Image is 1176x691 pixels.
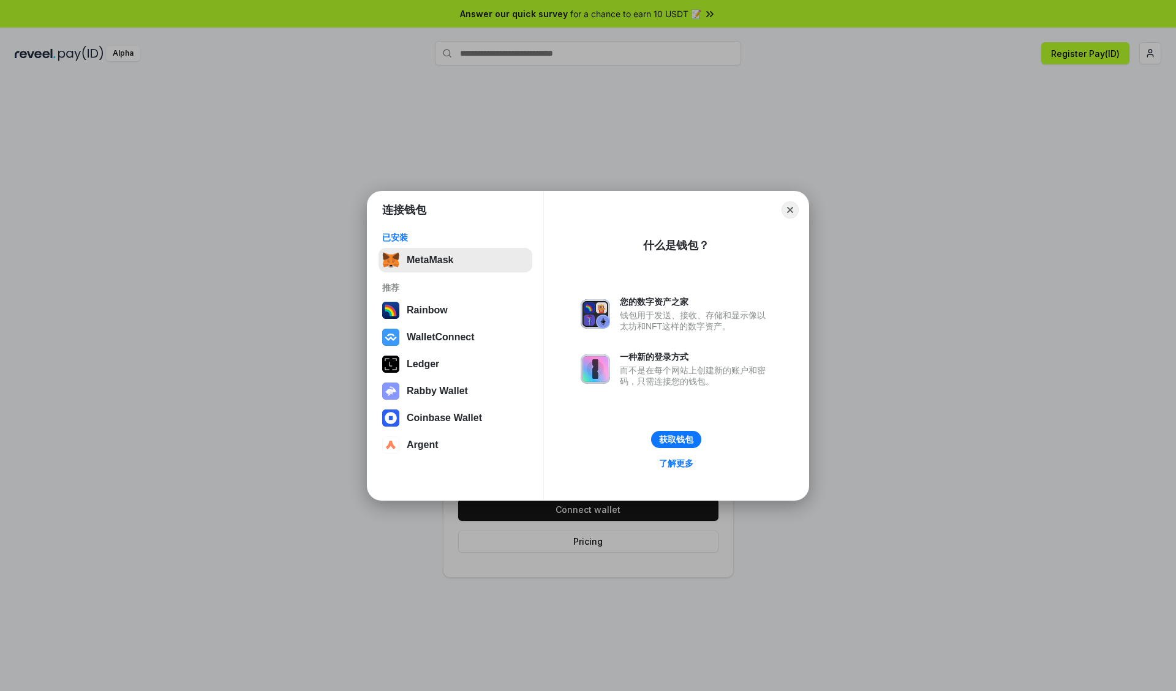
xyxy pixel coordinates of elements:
[659,458,693,469] div: 了解更多
[407,386,468,397] div: Rabby Wallet
[407,332,475,343] div: WalletConnect
[407,413,482,424] div: Coinbase Wallet
[379,379,532,403] button: Rabby Wallet
[382,252,399,269] img: svg+xml,%3Csvg%20fill%3D%22none%22%20height%3D%2233%22%20viewBox%3D%220%200%2035%2033%22%20width%...
[581,299,610,329] img: svg+xml,%3Csvg%20xmlns%3D%22http%3A%2F%2Fwww.w3.org%2F2000%2Fsvg%22%20fill%3D%22none%22%20viewBox...
[382,409,399,427] img: svg+xml,%3Csvg%20width%3D%2228%22%20height%3D%2228%22%20viewBox%3D%220%200%2028%2028%22%20fill%3D...
[379,433,532,457] button: Argent
[379,248,532,272] button: MetaMask
[382,232,529,243] div: 已安装
[620,296,772,307] div: 您的数字资产之家
[382,203,426,217] h1: 连接钱包
[379,298,532,323] button: Rainbow
[382,356,399,373] img: svg+xml,%3Csvg%20xmlns%3D%22http%3A%2F%2Fwww.w3.org%2F2000%2Fsvg%22%20width%3D%2228%22%20height%3...
[407,255,453,266] div: MetaMask
[407,305,448,316] div: Rainbow
[620,310,772,332] div: 钱包用于发送、接收、存储和显示像以太坊和NFT这样的数字资产。
[782,201,799,219] button: Close
[382,383,399,400] img: svg+xml,%3Csvg%20xmlns%3D%22http%3A%2F%2Fwww.w3.org%2F2000%2Fsvg%22%20fill%3D%22none%22%20viewBox...
[659,434,693,445] div: 获取钱包
[620,351,772,362] div: 一种新的登录方式
[379,352,532,376] button: Ledger
[379,325,532,349] button: WalletConnect
[407,439,439,450] div: Argent
[643,238,709,253] div: 什么是钱包？
[651,431,701,448] button: 获取钱包
[382,436,399,454] img: svg+xml,%3Csvg%20width%3D%2228%22%20height%3D%2228%22%20viewBox%3D%220%200%2028%2028%22%20fill%3D...
[379,406,532,430] button: Coinbase Wallet
[382,329,399,346] img: svg+xml,%3Csvg%20width%3D%2228%22%20height%3D%2228%22%20viewBox%3D%220%200%2028%2028%22%20fill%3D...
[581,354,610,384] img: svg+xml,%3Csvg%20xmlns%3D%22http%3A%2F%2Fwww.w3.org%2F2000%2Fsvg%22%20fill%3D%22none%22%20viewBox...
[620,365,772,387] div: 而不是在每个网站上创建新的账户和密码，只需连接您的钱包。
[382,302,399,319] img: svg+xml,%3Csvg%20width%3D%22120%22%20height%3D%22120%22%20viewBox%3D%220%200%20120%20120%22%20fil...
[407,359,439,370] div: Ledger
[382,282,529,293] div: 推荐
[652,455,701,471] a: 了解更多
